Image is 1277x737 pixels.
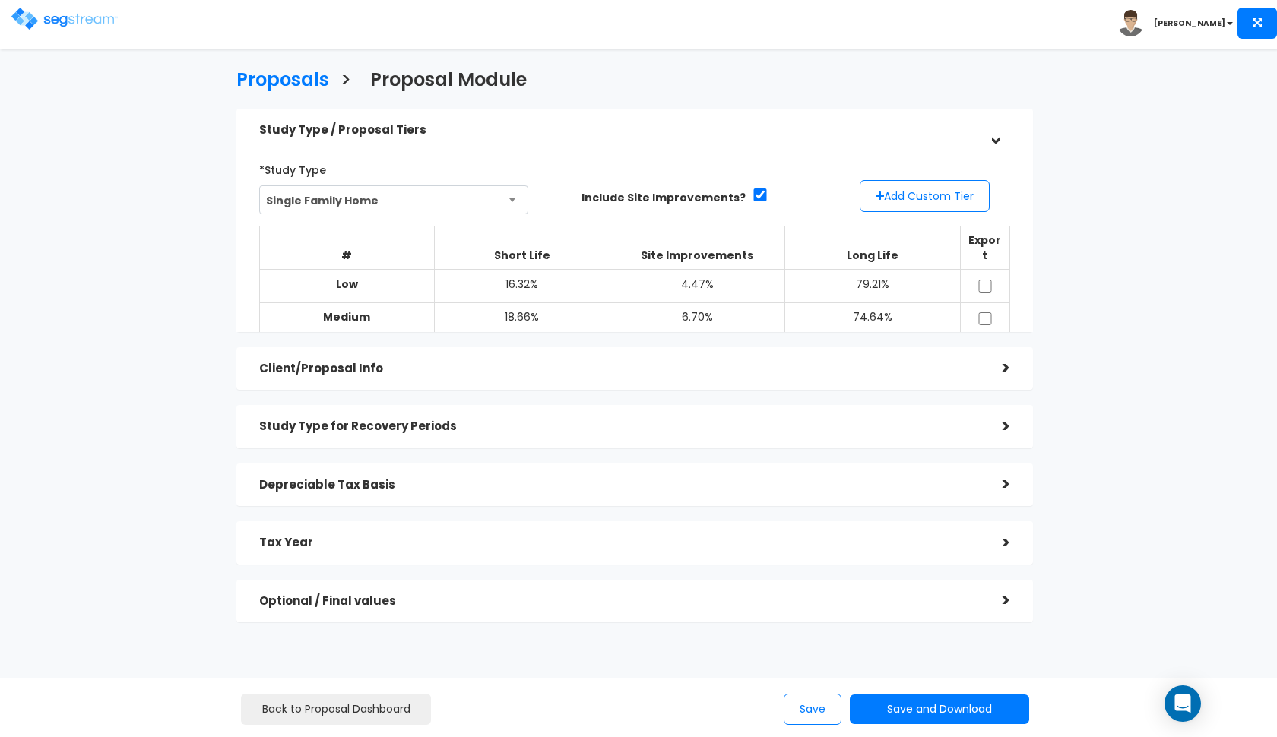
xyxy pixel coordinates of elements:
h5: Study Type for Recovery Periods [259,420,980,433]
th: Export [960,226,1009,270]
h5: Tax Year [259,536,980,549]
h5: Client/Proposal Info [259,362,980,375]
td: 4.47% [610,270,785,303]
div: > [980,356,1010,380]
h5: Study Type / Proposal Tiers [259,124,980,137]
td: 79.21% [785,270,961,303]
a: Proposals [225,55,329,101]
th: Long Life [785,226,961,270]
td: 6.70% [610,302,785,335]
b: Low [336,277,358,292]
td: 18.66% [435,302,610,335]
div: > [980,531,1010,555]
div: > [980,589,1010,612]
img: avatar.png [1117,10,1144,36]
h3: > [341,70,351,93]
h3: Proposals [236,70,329,93]
span: Single Family Home [259,185,529,214]
h5: Depreciable Tax Basis [259,479,980,492]
div: Open Intercom Messenger [1165,685,1201,722]
span: Single Family Home [260,186,528,215]
td: 74.64% [785,302,961,335]
th: # [259,226,435,270]
label: Include Site Improvements? [581,190,746,205]
button: Save [784,694,841,725]
button: Save and Download [850,694,1029,724]
label: *Study Type [259,157,326,178]
h3: Proposal Module [370,70,527,93]
b: Medium [323,309,370,324]
div: > [983,115,1006,145]
th: Short Life [435,226,610,270]
h5: Optional / Final values [259,595,980,608]
div: > [980,415,1010,438]
a: Proposal Module [359,55,527,101]
img: logo.png [11,8,118,30]
a: Back to Proposal Dashboard [241,694,431,725]
b: [PERSON_NAME] [1154,17,1225,29]
th: Site Improvements [610,226,785,270]
td: 16.32% [435,270,610,303]
div: > [980,473,1010,496]
button: Add Custom Tier [860,180,990,212]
